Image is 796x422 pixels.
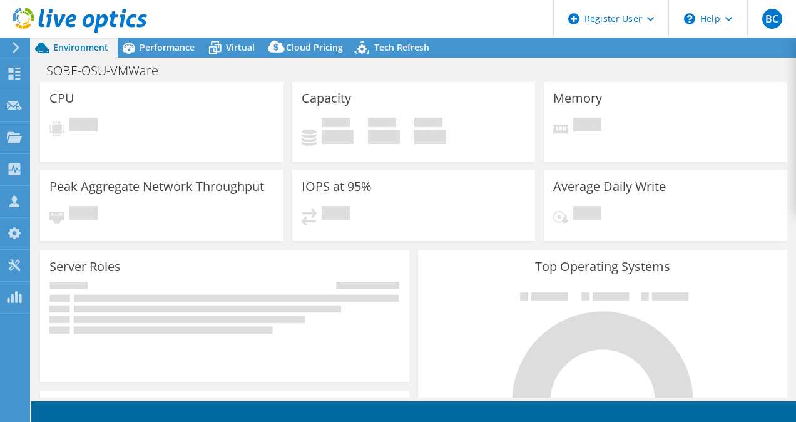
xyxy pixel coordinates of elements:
[322,118,350,130] span: Used
[414,130,446,144] h4: 0 GiB
[49,180,264,193] h3: Peak Aggregate Network Throughput
[69,118,98,135] span: Pending
[573,118,601,135] span: Pending
[140,41,195,53] span: Performance
[53,41,108,53] span: Environment
[286,41,343,53] span: Cloud Pricing
[553,180,666,193] h3: Average Daily Write
[41,64,178,78] h1: SOBE-OSU-VMWare
[322,130,354,144] h4: 0 GiB
[302,91,351,105] h3: Capacity
[374,41,429,53] span: Tech Refresh
[553,91,602,105] h3: Memory
[427,260,778,274] h3: Top Operating Systems
[368,118,396,130] span: Free
[573,206,601,223] span: Pending
[302,180,372,193] h3: IOPS at 95%
[322,206,350,223] span: Pending
[49,260,121,274] h3: Server Roles
[684,13,695,24] svg: \n
[226,41,255,53] span: Virtual
[762,9,782,29] span: BC
[368,130,400,144] h4: 0 GiB
[414,118,442,130] span: Total
[69,206,98,223] span: Pending
[49,91,74,105] h3: CPU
